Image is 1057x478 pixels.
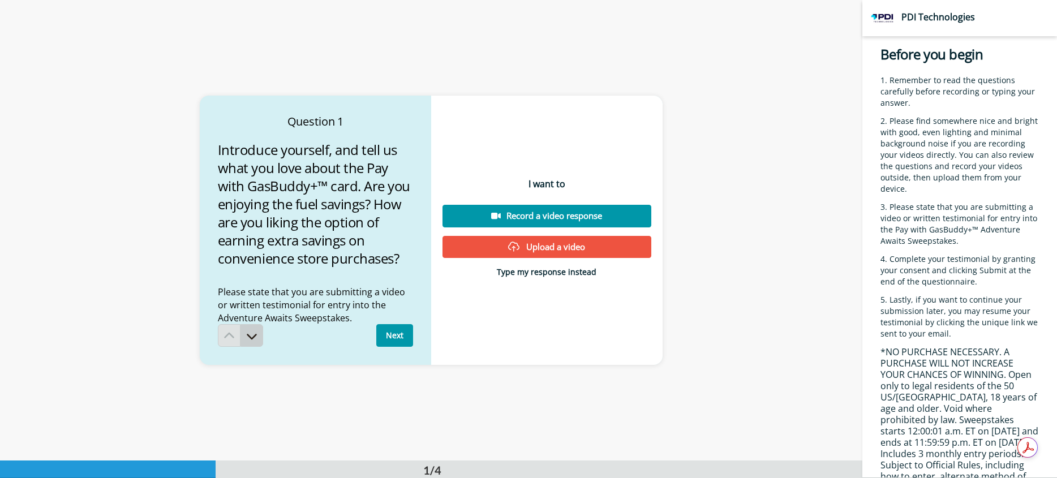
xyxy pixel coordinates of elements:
span: Remember to read the questions carefully before recording or typing your answer. [880,75,1037,108]
p: I want to [528,177,565,191]
span: Introduce yourself, and tell us what you love about the Pay with GasBuddy+™ card. Are you enjoyin... [218,140,414,268]
span: Please state that you are submitting a video or written testimonial for entry into the Pay with G... [880,201,1039,246]
div: Record a video response [452,210,642,222]
span: Lastly, if you want to continue your submission later, you may resume your testimonial by clickin... [880,294,1040,339]
p: Type my response instead [497,266,596,278]
span: Please state that you are submitting a video or written testimonial for entry into the Adventure ... [218,286,407,324]
button: Upload a video [442,236,651,258]
button: Record a video response [442,205,651,227]
span: Before you begin [880,45,983,63]
div: 1/4 [405,462,459,478]
span: Complete your testimonial by granting your consent and clicking Submit at the end of the question... [880,253,1038,287]
img: Profile Image [869,5,896,32]
span: Please find somewhere nice and bright with good, even lighting and minimal background noise if yo... [880,115,1040,194]
div: PDI Technologies [901,12,1056,23]
button: Next [376,324,413,347]
h4: Question 1 [218,114,413,130]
